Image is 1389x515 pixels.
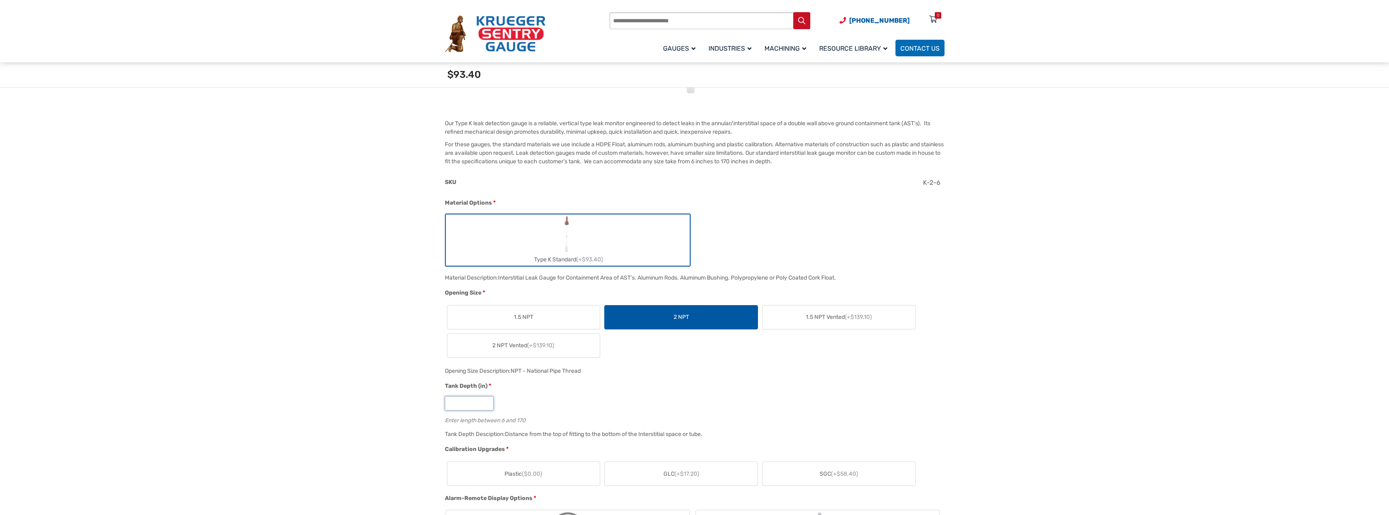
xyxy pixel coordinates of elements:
span: Resource Library [819,45,887,52]
img: Leak Detection Gauge [560,215,575,254]
span: Plastic [505,470,542,478]
span: Tank Depth (in) [445,383,487,389]
span: (+$17.20) [674,470,699,477]
span: Industries [708,45,751,52]
a: Contact Us [895,40,945,56]
p: Our Type K leak detection gauge is a reliable, vertical type leak monitor engineered to detect le... [445,119,945,136]
div: NPT - National Pipe Thread [511,368,581,374]
span: 1.5 NPT Vented [806,313,872,321]
span: (+$93.40) [576,256,603,263]
span: 2 NPT [674,313,689,321]
span: K-2-6 [923,179,940,186]
span: Material Options [445,199,492,206]
div: Distance from the top of fitting to the bottom of the Interstitial space or tube. [505,431,702,438]
span: Calibration Upgrades [445,446,505,453]
a: Industries [704,38,760,58]
span: Opening Size Description: [445,368,511,374]
div: Enter length between 6 and 170 [445,415,940,423]
div: Type K Standard [446,254,689,265]
span: Opening Size [445,289,481,296]
span: (+$139.10) [527,342,554,349]
img: Krueger Sentry Gauge [445,15,545,53]
span: GLC [663,470,699,478]
span: Contact Us [900,45,940,52]
a: Machining [760,38,814,58]
a: Gauges [658,38,704,58]
div: Interstitial Leak Gauge for Containment Area of AST's. Aluminum Rods. Aluminum Bushing. Polypropy... [498,274,836,281]
span: 2 NPT Vented [492,341,554,350]
abbr: required [493,199,496,207]
span: (+$58.40) [831,470,858,477]
span: Tank Depth Desciption: [445,431,505,438]
abbr: required [489,382,491,390]
a: Resource Library [814,38,895,58]
span: Material Description: [445,274,498,281]
span: 1.5 NPT [514,313,533,321]
a: Phone Number (920) 434-8860 [839,15,910,26]
abbr: required [534,494,536,502]
label: Type K Standard [446,215,689,265]
abbr: required [483,288,485,297]
span: Machining [764,45,806,52]
span: [PHONE_NUMBER] [849,17,910,24]
p: For these gauges, the standard materials we use include a HDPE Float, aluminum rods, aluminum bus... [445,140,945,166]
span: SGC [820,470,858,478]
span: (+$139.10) [845,314,872,321]
div: 0 [937,12,939,19]
span: ($0.00) [522,470,542,477]
span: Gauges [663,45,696,52]
span: SKU [445,179,456,186]
abbr: required [506,445,509,453]
span: $93.40 [447,69,481,80]
span: Alarm-Remote Display Options [445,495,532,502]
